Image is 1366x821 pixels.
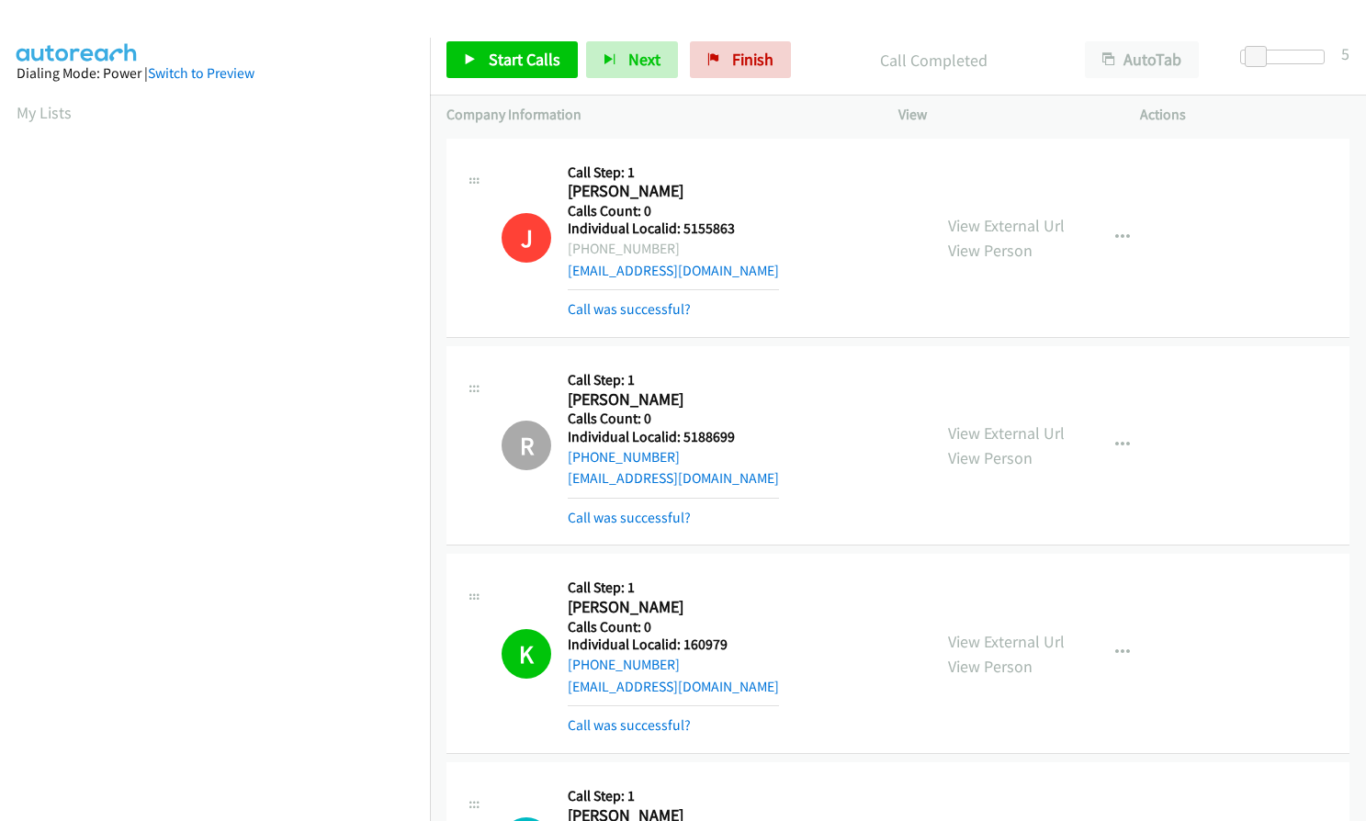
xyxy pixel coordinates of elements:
a: My Lists [17,102,72,123]
iframe: Resource Center [1313,337,1366,483]
a: View Person [948,656,1033,677]
a: [PHONE_NUMBER] [568,656,680,673]
p: Company Information [446,104,865,126]
a: View Person [948,447,1033,468]
h1: J [502,213,551,263]
a: View External Url [948,631,1065,652]
span: Finish [732,49,773,70]
div: Dialing Mode: Power | [17,62,413,84]
a: View Person [948,240,1033,261]
a: Switch to Preview [148,64,254,82]
h5: Call Step: 1 [568,787,779,805]
h1: R [502,421,551,470]
a: Finish [690,41,791,78]
span: Start Calls [489,49,560,70]
a: View External Url [948,215,1065,236]
h2: [PERSON_NAME] [568,389,762,410]
a: Call was successful? [568,716,691,734]
a: [PHONE_NUMBER] [568,448,680,466]
a: Call was successful? [568,300,691,318]
h5: Individual Localid: 160979 [568,635,779,654]
h5: Calls Count: 0 [568,202,779,220]
button: AutoTab [1085,41,1199,78]
a: [EMAIL_ADDRESS][DOMAIN_NAME] [568,678,779,695]
div: 5 [1341,41,1349,66]
p: View [898,104,1108,126]
h5: Individual Localid: 5188699 [568,428,779,446]
h5: Calls Count: 0 [568,618,779,636]
h2: [PERSON_NAME] [568,181,762,202]
h5: Call Step: 1 [568,371,779,389]
h5: Call Step: 1 [568,579,779,597]
a: Start Calls [446,41,578,78]
p: Actions [1140,104,1349,126]
span: Next [628,49,660,70]
a: [EMAIL_ADDRESS][DOMAIN_NAME] [568,262,779,279]
a: Call was successful? [568,509,691,526]
a: View External Url [948,422,1065,444]
h5: Calls Count: 0 [568,410,779,428]
h2: [PERSON_NAME] [568,597,762,618]
h5: Individual Localid: 5155863 [568,219,779,238]
p: Call Completed [816,48,1052,73]
button: Next [586,41,678,78]
a: [EMAIL_ADDRESS][DOMAIN_NAME] [568,469,779,487]
h5: Call Step: 1 [568,163,779,182]
h1: K [502,629,551,679]
div: [PHONE_NUMBER] [568,238,779,260]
